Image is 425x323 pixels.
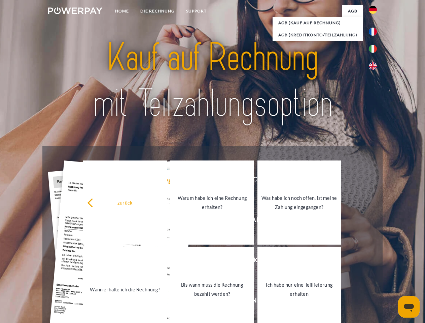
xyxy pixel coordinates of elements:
a: SUPPORT [180,5,212,17]
div: Was habe ich noch offen, ist meine Zahlung eingegangen? [261,193,337,212]
a: AGB (Kauf auf Rechnung) [273,17,363,29]
a: AGB (Kreditkonto/Teilzahlung) [273,29,363,41]
div: zurück [87,198,163,207]
div: Bis wann muss die Rechnung bezahlt werden? [174,280,250,298]
img: title-powerpay_de.svg [64,32,361,129]
img: de [369,6,377,14]
div: Ich habe nur eine Teillieferung erhalten [261,280,337,298]
a: DIE RECHNUNG [135,5,180,17]
iframe: Schaltfläche zum Öffnen des Messaging-Fensters [398,296,420,318]
a: agb [342,5,363,17]
a: Was habe ich noch offen, ist meine Zahlung eingegangen? [257,160,341,245]
img: en [369,62,377,70]
img: fr [369,28,377,36]
div: Warum habe ich eine Rechnung erhalten? [174,193,250,212]
a: Home [109,5,135,17]
img: it [369,45,377,53]
div: Wann erhalte ich die Rechnung? [87,285,163,294]
img: logo-powerpay-white.svg [48,7,102,14]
